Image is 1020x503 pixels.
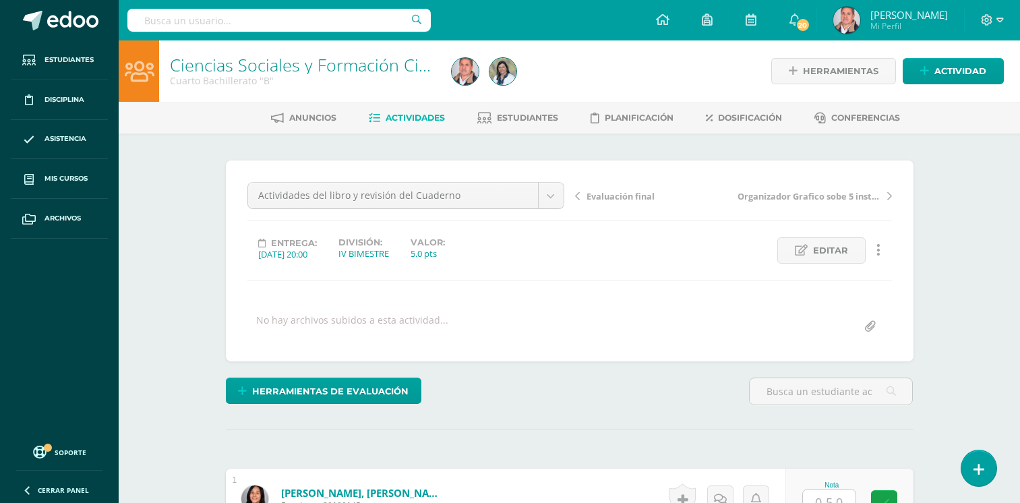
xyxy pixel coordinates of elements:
span: Herramientas [803,59,878,84]
a: Actividad [903,58,1004,84]
span: Actividad [934,59,986,84]
span: Herramientas de evaluación [252,379,409,404]
span: Evaluación final [587,190,655,202]
a: Anuncios [271,107,336,129]
img: c96a423fd71b76c16867657e46671b28.png [452,58,479,85]
a: Mis cursos [11,159,108,199]
a: Planificación [591,107,673,129]
span: Disciplina [44,94,84,105]
span: Planificación [605,113,673,123]
a: Soporte [16,442,102,461]
span: Mis cursos [44,173,88,184]
a: Asistencia [11,120,108,160]
a: Dosificación [706,107,782,129]
span: Estudiantes [497,113,558,123]
a: Evaluación final [575,189,733,202]
span: 20 [795,18,810,32]
h1: Ciencias Sociales y Formación Ciudadana 4 [170,55,436,74]
a: Actividades [369,107,445,129]
div: [DATE] 20:00 [258,248,317,260]
span: Soporte [55,448,86,457]
img: ddd9173603c829309f2e28ae9f8beb11.png [489,58,516,85]
a: Organizador Grafico sobe 5 instituciones que defienden los derechos humanos en [GEOGRAPHIC_DATA] [733,189,892,202]
a: Archivos [11,199,108,239]
input: Busca un usuario... [127,9,431,32]
span: Dosificación [718,113,782,123]
span: Actividades del libro y revisión del Cuaderno [258,183,528,208]
a: Herramientas [771,58,896,84]
a: Conferencias [814,107,900,129]
input: Busca un estudiante aquí... [750,378,912,405]
span: Asistencia [44,134,86,144]
a: [PERSON_NAME], [PERSON_NAME] [281,486,443,500]
span: Archivos [44,213,81,224]
div: Cuarto Bachillerato 'B' [170,74,436,87]
a: Disciplina [11,80,108,120]
span: Editar [813,238,848,263]
a: Actividades del libro y revisión del Cuaderno [248,183,564,208]
img: c96a423fd71b76c16867657e46671b28.png [833,7,860,34]
span: Organizador Grafico sobe 5 instituciones que defienden los derechos humanos en [GEOGRAPHIC_DATA] [738,190,880,202]
label: Valor: [411,237,445,247]
span: Cerrar panel [38,485,89,495]
span: Anuncios [289,113,336,123]
div: IV BIMESTRE [338,247,389,260]
div: 5.0 pts [411,247,445,260]
a: Estudiantes [477,107,558,129]
a: Herramientas de evaluación [226,378,421,404]
div: No hay archivos subidos a esta actividad... [256,314,448,340]
span: Conferencias [831,113,900,123]
a: Ciencias Sociales y Formación Ciudadana 4 [170,53,500,76]
span: [PERSON_NAME] [870,8,948,22]
span: Actividades [386,113,445,123]
a: Estudiantes [11,40,108,80]
span: Mi Perfil [870,20,948,32]
label: División: [338,237,389,247]
div: Nota [802,481,862,489]
span: Entrega: [271,238,317,248]
span: Estudiantes [44,55,94,65]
